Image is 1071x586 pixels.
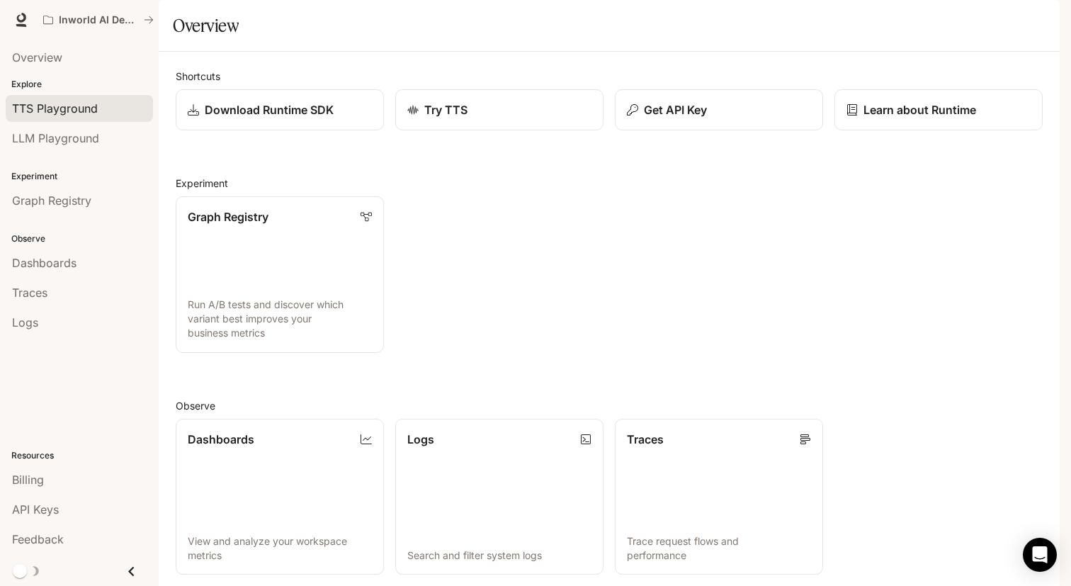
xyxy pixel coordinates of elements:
p: Dashboards [188,431,254,448]
p: Learn about Runtime [863,101,976,118]
p: Download Runtime SDK [205,101,334,118]
p: Graph Registry [188,208,268,225]
div: Open Intercom Messenger [1023,538,1057,572]
a: Graph RegistryRun A/B tests and discover which variant best improves your business metrics [176,196,384,353]
p: Try TTS [424,101,467,118]
p: Trace request flows and performance [627,534,811,563]
a: LogsSearch and filter system logs [395,419,603,575]
a: Learn about Runtime [834,89,1043,130]
p: Run A/B tests and discover which variant best improves your business metrics [188,298,372,340]
a: TracesTrace request flows and performance [615,419,823,575]
a: Download Runtime SDK [176,89,384,130]
button: All workspaces [37,6,160,34]
p: Traces [627,431,664,448]
button: Get API Key [615,89,823,130]
p: View and analyze your workspace metrics [188,534,372,563]
p: Logs [407,431,434,448]
h1: Overview [173,11,239,40]
h2: Shortcuts [176,69,1043,84]
a: DashboardsView and analyze your workspace metrics [176,419,384,575]
p: Get API Key [644,101,707,118]
a: Try TTS [395,89,603,130]
h2: Experiment [176,176,1043,191]
p: Search and filter system logs [407,548,591,563]
p: Inworld AI Demos [59,14,138,26]
h2: Observe [176,398,1043,413]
